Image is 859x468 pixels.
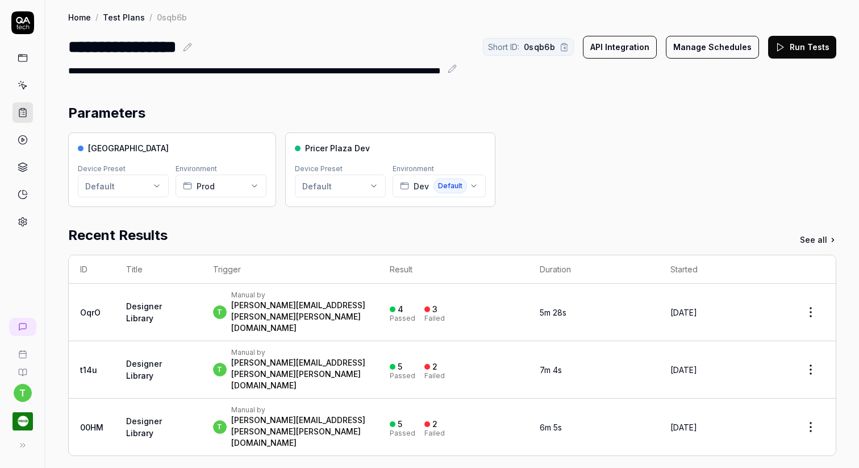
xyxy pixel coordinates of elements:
a: Designer Library [126,416,162,438]
span: Short ID: [488,41,519,53]
span: t [213,305,227,319]
a: OqrO [80,308,101,317]
div: 4 [398,304,403,314]
span: [GEOGRAPHIC_DATA] [88,142,169,154]
span: t [213,363,227,376]
a: 00HM [80,423,103,432]
th: Title [115,255,202,284]
div: Failed [424,372,445,379]
div: [PERSON_NAME][EMAIL_ADDRESS][PERSON_NAME][PERSON_NAME][DOMAIN_NAME] [231,300,368,334]
th: ID [69,255,115,284]
div: 2 [432,362,437,372]
span: t [213,420,227,434]
div: Passed [390,372,415,379]
a: Designer Library [126,301,162,323]
time: [DATE] [670,423,697,432]
div: [PERSON_NAME][EMAIL_ADDRESS][PERSON_NAME][PERSON_NAME][DOMAIN_NAME] [231,415,368,449]
div: Default [85,180,115,192]
a: New conversation [9,318,36,336]
div: 0sqb6b [157,11,187,23]
button: Pricer.com Logo [5,402,40,434]
button: t [14,384,32,402]
div: Passed [390,430,415,437]
time: 5m 28s [540,308,566,317]
img: Pricer.com Logo [12,411,33,432]
div: 5 [398,362,402,372]
time: [DATE] [670,308,697,317]
div: 3 [432,304,437,314]
time: 6m 5s [540,423,562,432]
span: Pricer Plaza Dev [305,142,370,154]
h2: Parameters [68,103,145,123]
div: / [149,11,152,23]
label: Environment [176,164,217,173]
time: [DATE] [670,365,697,375]
button: Manage Schedules [666,36,759,59]
div: Manual by [231,405,368,415]
div: Default [302,180,332,192]
div: Manual by [231,348,368,357]
th: Trigger [202,255,379,284]
button: API Integration [583,36,657,59]
span: Dev [414,180,429,192]
a: t14u [80,365,97,375]
a: Book a call with us [5,341,40,359]
button: Run Tests [768,36,836,59]
a: Designer Library [126,359,162,380]
a: Test Plans [103,11,145,23]
button: Default [78,175,169,197]
button: Prod [176,175,266,197]
div: 2 [432,419,437,429]
div: [PERSON_NAME][EMAIL_ADDRESS][PERSON_NAME][PERSON_NAME][DOMAIN_NAME] [231,357,368,391]
span: Default [433,179,467,193]
div: Failed [424,315,445,322]
button: DevDefault [393,175,486,197]
div: 5 [398,419,402,429]
label: Environment [393,164,434,173]
span: 0sqb6b [524,41,555,53]
time: 7m 4s [540,365,562,375]
th: Started [659,255,786,284]
div: Failed [424,430,445,437]
div: Manual by [231,291,368,300]
h2: Recent Results [68,225,168,246]
button: Default [295,175,386,197]
span: Prod [197,180,215,192]
a: Home [68,11,91,23]
th: Duration [528,255,658,284]
label: Device Preset [78,164,126,173]
a: Documentation [5,359,40,377]
label: Device Preset [295,164,343,173]
a: See all [800,234,836,246]
div: Passed [390,315,415,322]
div: / [95,11,98,23]
th: Result [378,255,528,284]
